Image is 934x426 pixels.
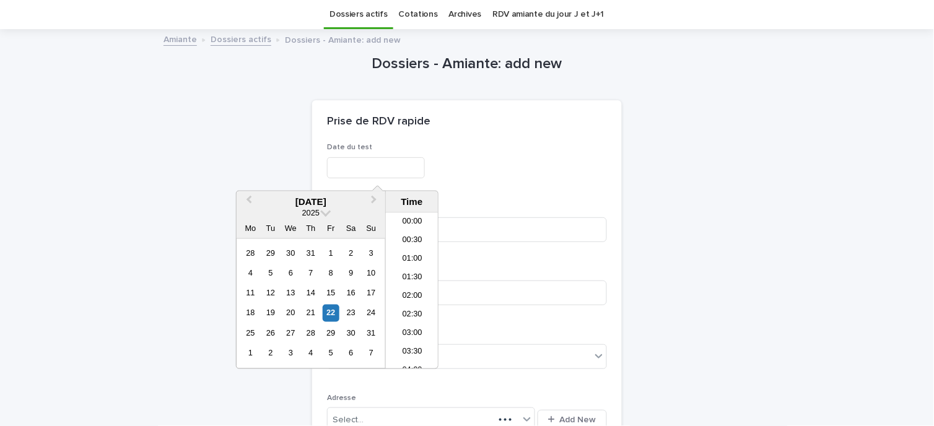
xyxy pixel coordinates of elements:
div: Choose Monday, 25 August 2025 [242,325,259,342]
div: Su [363,220,380,237]
div: Mo [242,220,259,237]
li: 01:00 [386,250,439,269]
div: Choose Tuesday, 19 August 2025 [262,305,279,321]
li: 04:00 [386,362,439,380]
div: Choose Saturday, 16 August 2025 [343,285,359,302]
span: Date du test [327,144,372,151]
div: Choose Monday, 11 August 2025 [242,285,259,302]
div: Choose Monday, 4 August 2025 [242,264,259,281]
button: Next Month [365,193,385,212]
p: Dossiers - Amiante: add new [285,32,401,46]
div: We [282,220,299,237]
div: [DATE] [237,196,385,207]
div: Choose Saturday, 6 September 2025 [343,345,359,362]
div: Choose Sunday, 7 September 2025 [363,345,380,362]
div: Choose Friday, 8 August 2025 [323,264,339,281]
div: Choose Wednesday, 6 August 2025 [282,264,299,281]
span: 2025 [302,208,320,217]
div: Time [389,196,435,207]
a: Dossiers actifs [211,32,271,46]
li: 03:00 [386,324,439,343]
div: Choose Monday, 1 September 2025 [242,345,259,362]
div: Choose Saturday, 9 August 2025 [343,264,359,281]
a: Amiante [164,32,197,46]
div: Choose Wednesday, 27 August 2025 [282,325,299,342]
div: Choose Tuesday, 2 September 2025 [262,345,279,362]
button: Previous Month [238,193,258,212]
div: Choose Sunday, 17 August 2025 [363,285,380,302]
div: Choose Tuesday, 29 July 2025 [262,245,279,261]
div: Choose Wednesday, 13 August 2025 [282,285,299,302]
div: Choose Wednesday, 3 September 2025 [282,345,299,362]
div: Choose Wednesday, 20 August 2025 [282,305,299,321]
div: Choose Thursday, 14 August 2025 [302,285,319,302]
div: Choose Thursday, 7 August 2025 [302,264,319,281]
li: 02:30 [386,306,439,324]
div: Choose Tuesday, 12 August 2025 [262,285,279,302]
div: Choose Friday, 29 August 2025 [323,325,339,342]
div: month 2025-08 [240,243,381,363]
div: Choose Monday, 18 August 2025 [242,305,259,321]
div: Choose Friday, 5 September 2025 [323,345,339,362]
h1: Dossiers - Amiante: add new [312,55,622,73]
div: Fr [323,220,339,237]
li: 02:00 [386,287,439,306]
li: 03:30 [386,343,439,362]
div: Tu [262,220,279,237]
div: Choose Sunday, 10 August 2025 [363,264,380,281]
div: Choose Friday, 1 August 2025 [323,245,339,261]
div: Choose Friday, 22 August 2025 [323,305,339,321]
div: Choose Tuesday, 5 August 2025 [262,264,279,281]
div: Choose Saturday, 23 August 2025 [343,305,359,321]
h2: Prise de RDV rapide [327,115,430,129]
li: 01:30 [386,269,439,287]
div: Choose Monday, 28 July 2025 [242,245,259,261]
div: Choose Sunday, 31 August 2025 [363,325,380,342]
div: Choose Saturday, 30 August 2025 [343,325,359,342]
span: Adresse [327,394,356,402]
div: Choose Sunday, 24 August 2025 [363,305,380,321]
div: Choose Tuesday, 26 August 2025 [262,325,279,342]
div: Choose Thursday, 28 August 2025 [302,325,319,342]
div: Th [302,220,319,237]
div: Choose Saturday, 2 August 2025 [343,245,359,261]
li: 00:30 [386,232,439,250]
div: Choose Wednesday, 30 July 2025 [282,245,299,261]
li: 00:00 [386,213,439,232]
div: Choose Sunday, 3 August 2025 [363,245,380,261]
div: Choose Thursday, 31 July 2025 [302,245,319,261]
div: Sa [343,220,359,237]
span: Add New [560,415,596,424]
div: Choose Friday, 15 August 2025 [323,285,339,302]
div: Choose Thursday, 4 September 2025 [302,345,319,362]
div: Choose Thursday, 21 August 2025 [302,305,319,321]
